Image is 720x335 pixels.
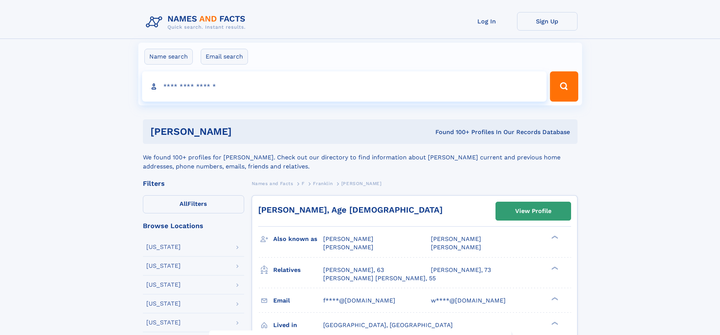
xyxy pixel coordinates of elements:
[273,294,323,307] h3: Email
[515,202,551,220] div: View Profile
[550,235,559,240] div: ❯
[144,49,193,65] label: Name search
[431,235,481,242] span: [PERSON_NAME]
[143,12,252,32] img: Logo Names and Facts
[180,200,187,207] span: All
[550,266,559,270] div: ❯
[143,222,244,229] div: Browse Locations
[323,244,373,251] span: [PERSON_NAME]
[273,233,323,245] h3: Also known as
[146,320,181,326] div: [US_STATE]
[431,266,491,274] a: [PERSON_NAME], 73
[313,181,333,186] span: Franklin
[457,12,517,31] a: Log In
[341,181,382,186] span: [PERSON_NAME]
[302,179,305,188] a: F
[550,71,578,102] button: Search Button
[302,181,305,186] span: F
[313,179,333,188] a: Franklin
[550,321,559,326] div: ❯
[146,301,181,307] div: [US_STATE]
[146,263,181,269] div: [US_STATE]
[496,202,571,220] a: View Profile
[550,296,559,301] div: ❯
[323,266,384,274] a: [PERSON_NAME], 63
[146,282,181,288] div: [US_STATE]
[258,205,443,215] a: [PERSON_NAME], Age [DEMOGRAPHIC_DATA]
[273,264,323,276] h3: Relatives
[323,274,436,283] a: [PERSON_NAME] [PERSON_NAME], 55
[273,319,323,332] h3: Lived in
[517,12,578,31] a: Sign Up
[323,235,373,242] span: [PERSON_NAME]
[142,71,547,102] input: search input
[323,321,453,329] span: [GEOGRAPHIC_DATA], [GEOGRAPHIC_DATA]
[333,128,570,136] div: Found 100+ Profiles In Our Records Database
[252,179,293,188] a: Names and Facts
[143,180,244,187] div: Filters
[146,244,181,250] div: [US_STATE]
[143,195,244,213] label: Filters
[431,244,481,251] span: [PERSON_NAME]
[201,49,248,65] label: Email search
[143,144,578,171] div: We found 100+ profiles for [PERSON_NAME]. Check out our directory to find information about [PERS...
[150,127,334,136] h1: [PERSON_NAME]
